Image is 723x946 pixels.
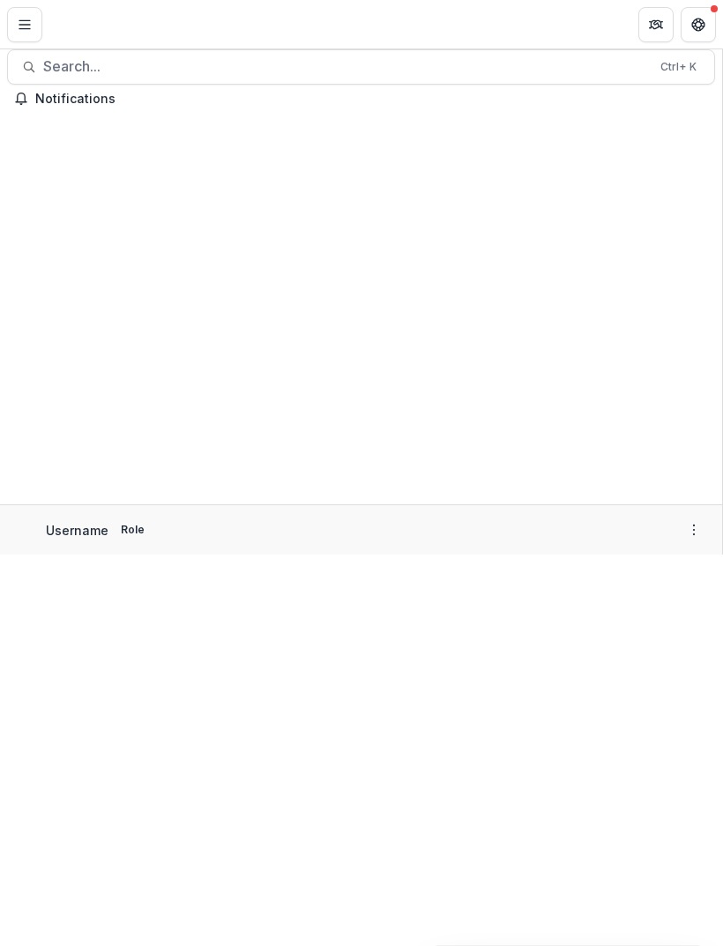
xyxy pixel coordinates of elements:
div: Ctrl + K [657,57,700,77]
button: Notifications [7,85,715,113]
button: Toggle Menu [7,7,42,42]
button: More [683,519,704,540]
span: Notifications [35,92,708,107]
button: Get Help [681,7,716,42]
button: Search... [7,49,715,85]
p: Role [116,522,150,538]
button: Partners [638,7,674,42]
span: Search... [43,58,650,75]
p: Username [46,521,108,540]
